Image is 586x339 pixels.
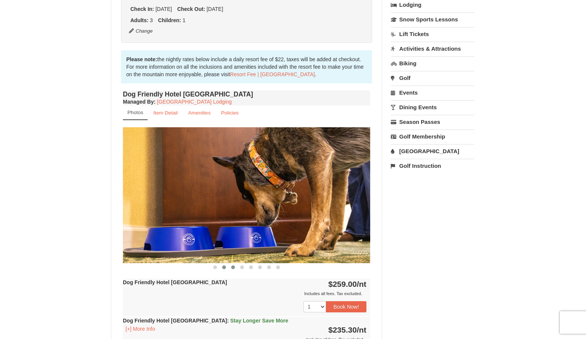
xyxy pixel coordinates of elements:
small: Amenities [188,110,211,116]
span: 1 [182,17,185,23]
a: Lift Tickets [391,27,474,41]
a: Events [391,86,474,99]
a: Golf Instruction [391,159,474,173]
span: : [227,318,229,324]
a: Snow Sports Lessons [391,12,474,26]
a: Dining Events [391,100,474,114]
div: Includes all fees. Tax excluded. [123,290,366,297]
button: Book Now! [326,301,366,312]
strong: Please note: [126,56,157,62]
button: Change [129,27,153,35]
span: [DATE] [155,6,172,12]
strong: Check Out: [177,6,205,12]
span: /nt [357,280,366,288]
strong: $259.00 [328,280,366,288]
strong: Dog Friendly Hotel [GEOGRAPHIC_DATA] [123,318,288,324]
a: [GEOGRAPHIC_DATA] [391,144,474,158]
strong: : [123,99,155,105]
span: Managed By [123,99,154,105]
a: Amenities [183,105,215,120]
small: Photos [127,110,143,115]
a: Item Detail [148,105,182,120]
span: 3 [150,17,153,23]
strong: Children: [158,17,181,23]
small: Item Detail [153,110,178,116]
a: Biking [391,56,474,70]
span: Stay Longer Save More [230,318,289,324]
strong: Dog Friendly Hotel [GEOGRAPHIC_DATA] [123,279,227,285]
a: [GEOGRAPHIC_DATA] Lodging [157,99,232,105]
a: Golf [391,71,474,85]
span: [DATE] [206,6,223,12]
strong: Adults: [130,17,148,23]
a: Season Passes [391,115,474,129]
div: the nightly rates below include a daily resort fee of $22, taxes will be added at checkout. For m... [121,50,372,83]
a: Resort Fee | [GEOGRAPHIC_DATA] [230,71,315,77]
span: $235.30 [328,325,357,334]
small: Policies [221,110,239,116]
a: Photos [123,105,148,120]
button: [+] More Info [123,325,158,333]
a: Activities & Attractions [391,42,474,56]
a: Policies [216,105,244,120]
h4: Dog Friendly Hotel [GEOGRAPHIC_DATA] [123,90,370,98]
a: Golf Membership [391,130,474,143]
span: /nt [357,325,366,334]
strong: Check In: [130,6,154,12]
img: 18876286-335-ddc214ab.jpg [123,127,370,263]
